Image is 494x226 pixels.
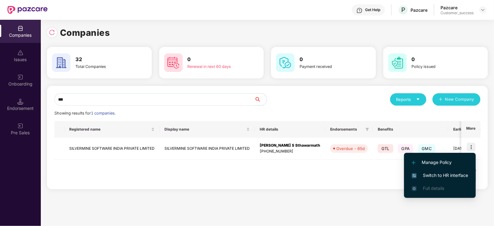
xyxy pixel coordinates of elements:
[75,56,129,64] h3: 32
[448,121,488,138] th: Earliest Renewal
[378,144,393,153] span: GTL
[52,53,70,72] img: svg+xml;base64,PHN2ZyB4bWxucz0iaHR0cDovL3d3dy53My5vcmcvMjAwMC9zdmciIHdpZHRoPSI2MCIgaGVpZ2h0PSI2MC...
[412,159,468,166] span: Manage Policy
[160,138,255,160] td: SILVERMINE SOFTWARE INDIA PRIVATE LIMITED
[260,149,320,154] div: [PHONE_NUMBER]
[188,56,241,64] h3: 0
[398,144,414,153] span: GPA
[330,127,363,132] span: Endorsements
[418,144,436,153] span: GMC
[412,64,465,70] div: Policy issued
[412,161,415,165] img: svg+xml;base64,PHN2ZyB4bWxucz0iaHR0cDovL3d3dy53My5vcmcvMjAwMC9zdmciIHdpZHRoPSIxMi4yMDEiIGhlaWdodD...
[336,145,365,152] div: Overdue - 65d
[412,56,465,64] h3: 0
[254,97,267,102] span: search
[432,93,480,106] button: plusNew Company
[365,7,380,12] div: Get Help
[412,173,417,178] img: svg+xml;base64,PHN2ZyB4bWxucz0iaHR0cDovL3d3dy53My5vcmcvMjAwMC9zdmciIHdpZHRoPSIxNiIgaGVpZ2h0PSIxNi...
[49,29,55,36] img: svg+xml;base64,PHN2ZyBpZD0iUmVsb2FkLTMyeDMyIiB4bWxucz0iaHR0cDovL3d3dy53My5vcmcvMjAwMC9zdmciIHdpZH...
[160,121,255,138] th: Display name
[412,186,417,191] img: svg+xml;base64,PHN2ZyB4bWxucz0iaHR0cDovL3d3dy53My5vcmcvMjAwMC9zdmciIHdpZHRoPSIxNi4zNjMiIGhlaWdodD...
[75,64,129,70] div: Total Companies
[7,6,48,14] img: New Pazcare Logo
[188,64,241,70] div: Renewal in next 60 days
[441,5,474,10] div: Pazcare
[364,126,370,133] span: filter
[448,138,488,160] td: [DATE]
[423,186,444,191] span: Full details
[441,10,474,15] div: Customer_success
[254,93,267,106] button: search
[91,111,116,115] span: 1 companies.
[64,121,160,138] th: Registered name
[17,25,23,31] img: svg+xml;base64,PHN2ZyBpZD0iQ29tcGFuaWVzIiB4bWxucz0iaHR0cDovL3d3dy53My5vcmcvMjAwMC9zdmciIHdpZHRoPS...
[388,53,407,72] img: svg+xml;base64,PHN2ZyB4bWxucz0iaHR0cDovL3d3dy53My5vcmcvMjAwMC9zdmciIHdpZHRoPSI2MCIgaGVpZ2h0PSI2MC...
[260,143,320,149] div: [PERSON_NAME] S Sthawarmath
[412,172,468,179] span: Switch to HR interface
[300,56,353,64] h3: 0
[54,111,116,115] span: Showing results for
[480,7,485,12] img: svg+xml;base64,PHN2ZyBpZD0iRHJvcGRvd24tMzJ4MzIiIHhtbG5zPSJodHRwOi8vd3d3LnczLm9yZy8yMDAwL3N2ZyIgd2...
[64,138,160,160] td: SILVERMINE SOFTWARE INDIA PRIVATE LIMITED
[69,127,150,132] span: Registered name
[373,121,448,138] th: Benefits
[461,121,480,138] th: More
[439,97,443,102] span: plus
[255,121,325,138] th: HR details
[365,128,369,131] span: filter
[416,97,420,101] span: caret-down
[445,96,475,103] span: New Company
[300,64,353,70] div: Payment received
[17,123,23,129] img: svg+xml;base64,PHN2ZyB3aWR0aD0iMjAiIGhlaWdodD0iMjAiIHZpZXdCb3g9IjAgMCAyMCAyMCIgZmlsbD0ibm9uZSIgeG...
[467,143,475,151] img: icon
[17,74,23,80] img: svg+xml;base64,PHN2ZyB3aWR0aD0iMjAiIGhlaWdodD0iMjAiIHZpZXdCb3g9IjAgMCAyMCAyMCIgZmlsbD0ibm9uZSIgeG...
[356,7,363,14] img: svg+xml;base64,PHN2ZyBpZD0iSGVscC0zMngzMiIgeG1sbnM9Imh0dHA6Ly93d3cudzMub3JnLzIwMDAvc3ZnIiB3aWR0aD...
[17,50,23,56] img: svg+xml;base64,PHN2ZyBpZD0iSXNzdWVzX2Rpc2FibGVkIiB4bWxucz0iaHR0cDovL3d3dy53My5vcmcvMjAwMC9zdmciIH...
[396,96,420,103] div: Reports
[276,53,295,72] img: svg+xml;base64,PHN2ZyB4bWxucz0iaHR0cDovL3d3dy53My5vcmcvMjAwMC9zdmciIHdpZHRoPSI2MCIgaGVpZ2h0PSI2MC...
[411,7,428,13] div: Pazcare
[164,127,245,132] span: Display name
[60,26,110,40] h1: Companies
[401,6,405,14] span: P
[164,53,183,72] img: svg+xml;base64,PHN2ZyB4bWxucz0iaHR0cDovL3d3dy53My5vcmcvMjAwMC9zdmciIHdpZHRoPSI2MCIgaGVpZ2h0PSI2MC...
[17,98,23,105] img: svg+xml;base64,PHN2ZyB3aWR0aD0iMTQuNSIgaGVpZ2h0PSIxNC41IiB2aWV3Qm94PSIwIDAgMTYgMTYiIGZpbGw9Im5vbm...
